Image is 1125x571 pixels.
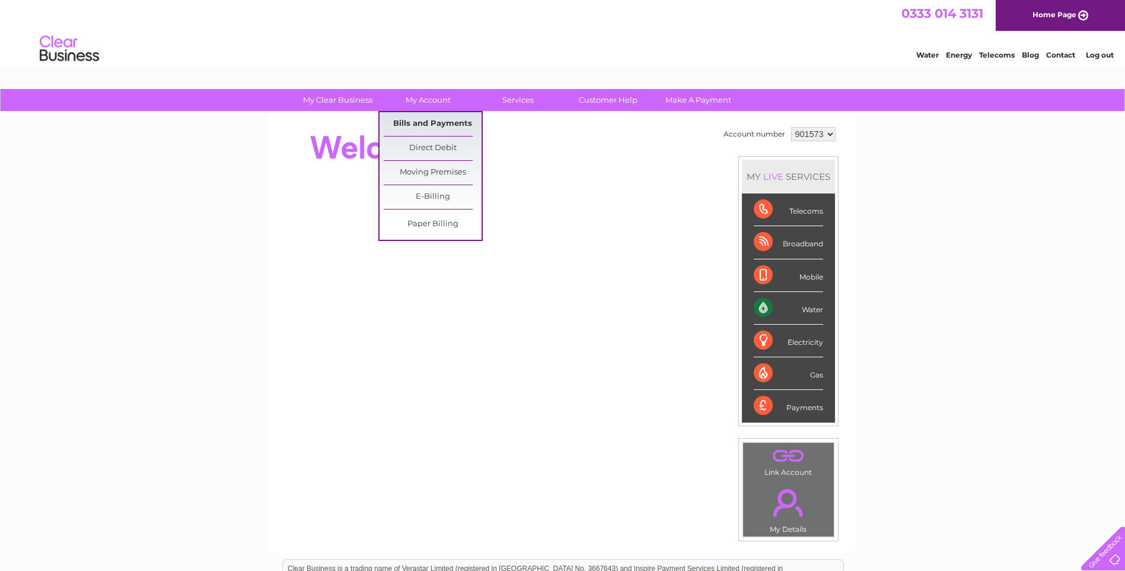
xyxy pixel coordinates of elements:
[754,193,823,226] div: Telecoms
[916,50,939,59] a: Water
[742,160,835,193] div: MY SERVICES
[379,89,477,111] a: My Account
[384,137,482,160] a: Direct Debit
[384,112,482,136] a: Bills and Payments
[754,226,823,259] div: Broadband
[1022,50,1039,59] a: Blog
[559,89,657,111] a: Customer Help
[1086,50,1114,59] a: Log out
[384,185,482,209] a: E-Billing
[901,6,983,21] a: 0333 014 3131
[946,50,972,59] a: Energy
[384,212,482,236] a: Paper Billing
[746,482,831,524] a: .
[742,442,834,480] td: Link Account
[649,89,747,111] a: Make A Payment
[384,161,482,185] a: Moving Premises
[754,325,823,357] div: Electricity
[746,446,831,467] a: .
[1046,50,1075,59] a: Contact
[39,31,100,67] img: logo.png
[979,50,1015,59] a: Telecoms
[754,292,823,325] div: Water
[283,7,843,58] div: Clear Business is a trading name of Verastar Limited (registered in [GEOGRAPHIC_DATA] No. 3667643...
[289,89,387,111] a: My Clear Business
[754,259,823,292] div: Mobile
[742,479,834,537] td: My Details
[721,124,788,144] td: Account number
[469,89,567,111] a: Services
[754,390,823,422] div: Payments
[761,171,786,182] div: LIVE
[754,357,823,390] div: Gas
